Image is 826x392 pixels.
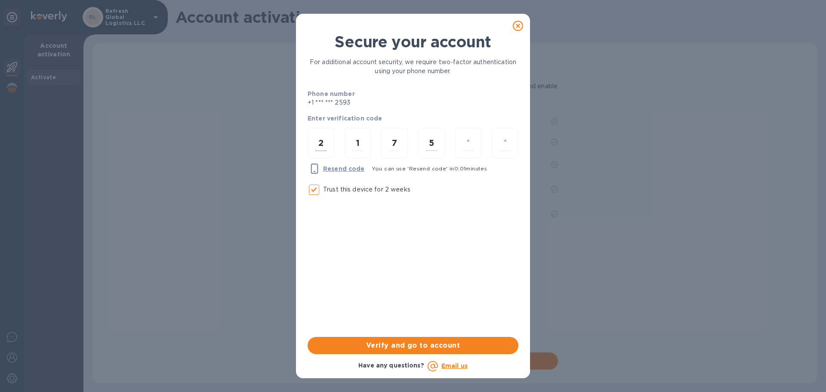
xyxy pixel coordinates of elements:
[441,362,468,369] a: Email us
[323,185,410,194] p: Trust this device for 2 weeks
[358,362,424,369] b: Have any questions?
[323,165,365,172] u: Resend code
[308,58,518,76] p: For additional account security, we require two-factor authentication using your phone number.
[372,165,487,172] span: You can use 'Resend code' in 0 : 01 minutes
[308,114,518,123] p: Enter verification code
[308,33,518,51] h1: Secure your account
[308,337,518,354] button: Verify and go to account
[308,90,355,97] b: Phone number
[314,340,512,351] span: Verify and go to account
